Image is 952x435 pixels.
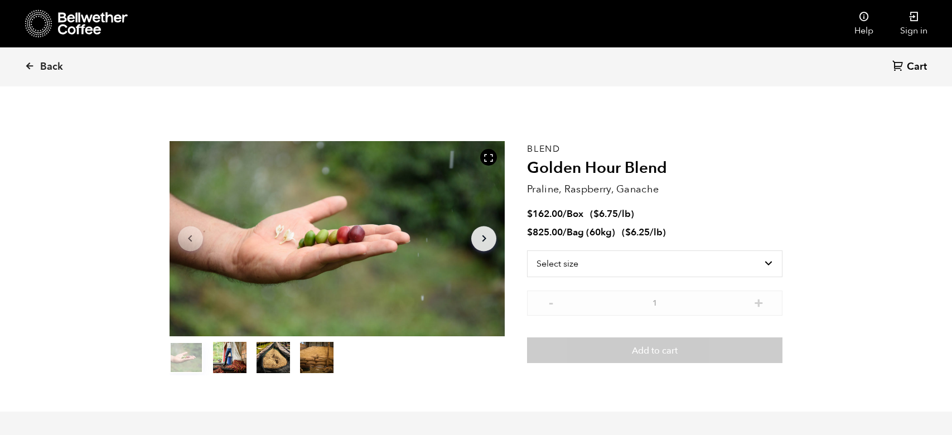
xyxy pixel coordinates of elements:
span: ( ) [622,226,666,239]
span: / [563,226,567,239]
bdi: 825.00 [527,226,563,239]
span: /lb [650,226,663,239]
span: Back [40,60,63,74]
span: $ [593,207,599,220]
button: + [752,296,766,307]
span: $ [527,226,533,239]
span: / [563,207,567,220]
h2: Golden Hour Blend [527,159,782,178]
button: - [544,296,558,307]
span: $ [625,226,631,239]
span: Cart [907,60,927,74]
a: Cart [892,60,930,75]
span: $ [527,207,533,220]
span: ( ) [590,207,634,220]
bdi: 162.00 [527,207,563,220]
span: /lb [618,207,631,220]
button: Add to cart [527,337,782,363]
span: Box [567,207,583,220]
p: Praline, Raspberry, Ganache [527,182,782,197]
bdi: 6.25 [625,226,650,239]
bdi: 6.75 [593,207,618,220]
span: Bag (60kg) [567,226,615,239]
